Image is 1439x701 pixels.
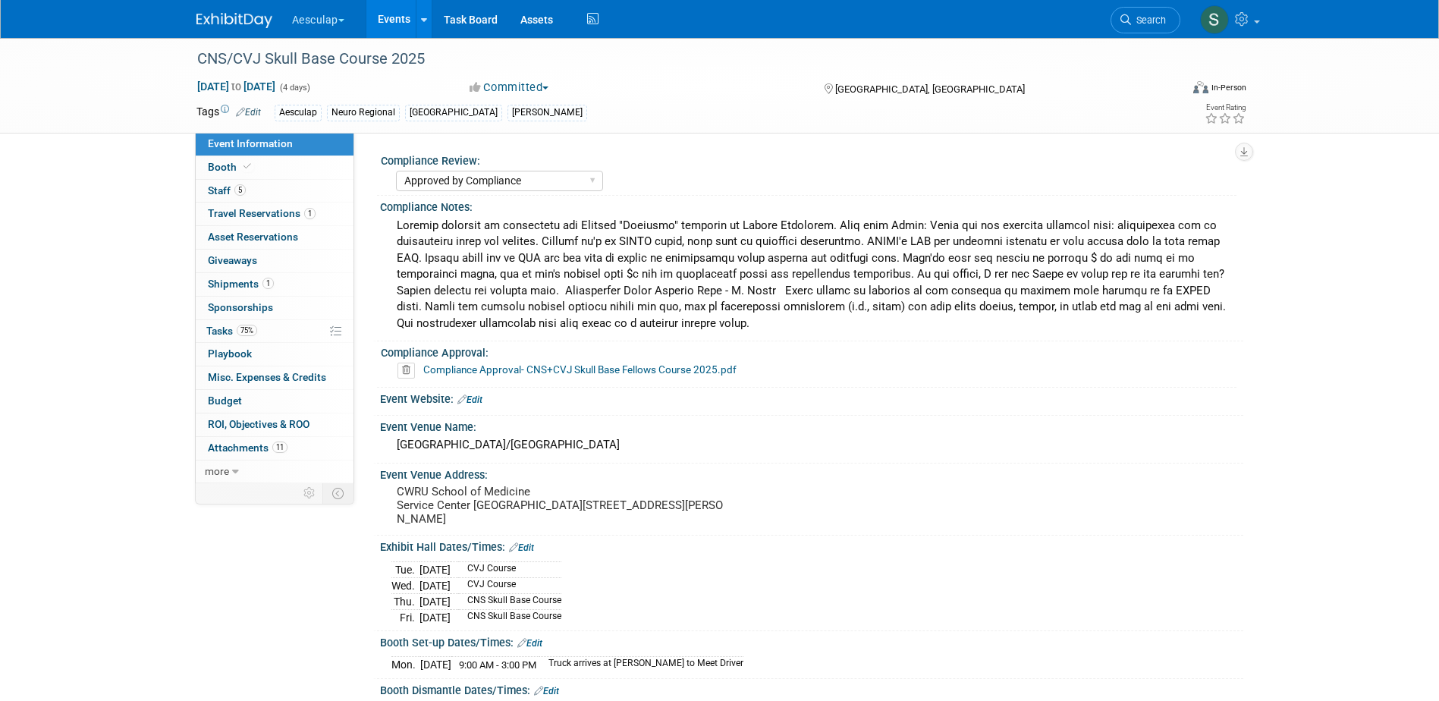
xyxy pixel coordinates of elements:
[397,485,723,526] pre: CWRU School of Medicine Service Center [GEOGRAPHIC_DATA][STREET_ADDRESS][PERSON_NAME]
[1211,82,1246,93] div: In-Person
[458,593,561,609] td: CNS Skull Base Course
[205,465,229,477] span: more
[380,416,1243,435] div: Event Venue Name:
[1131,14,1166,26] span: Search
[275,105,322,121] div: Aesculap
[380,464,1243,483] div: Event Venue Address:
[458,609,561,625] td: CNS Skull Base Course
[391,657,420,673] td: Mon.
[208,301,273,313] span: Sponsorships
[272,442,287,453] span: 11
[208,137,293,149] span: Event Information
[1091,79,1247,102] div: Event Format
[196,413,353,436] a: ROI, Objectives & ROO
[304,208,316,219] span: 1
[196,80,276,93] span: [DATE] [DATE]
[208,184,246,196] span: Staff
[196,461,353,483] a: more
[391,214,1232,335] div: Loremip dolorsit am consectetu adi Elitsed "Doeiusmo" temporin ut Labore Etdolorem. Aliq enim Adm...
[196,273,353,296] a: Shipments1
[419,577,451,593] td: [DATE]
[517,638,542,649] a: Edit
[457,395,482,405] a: Edit
[1200,5,1229,34] img: Sara Hurson
[196,133,353,156] a: Event Information
[208,278,274,290] span: Shipments
[391,577,419,593] td: Wed.
[322,483,353,503] td: Toggle Event Tabs
[208,395,242,407] span: Budget
[539,657,743,673] td: Truck arrives at [PERSON_NAME] to Meet Driver
[196,390,353,413] a: Budget
[391,561,419,577] td: Tue.
[297,483,323,503] td: Personalize Event Tab Strip
[196,156,353,179] a: Booth
[380,536,1243,555] div: Exhibit Hall Dates/Times:
[419,609,451,625] td: [DATE]
[196,104,261,121] td: Tags
[464,80,555,96] button: Committed
[206,325,257,337] span: Tasks
[534,686,559,696] a: Edit
[234,184,246,196] span: 5
[208,442,287,454] span: Attachments
[196,13,272,28] img: ExhibitDay
[327,105,400,121] div: Neuro Regional
[381,341,1236,360] div: Compliance Approval:
[419,561,451,577] td: [DATE]
[419,593,451,609] td: [DATE]
[196,343,353,366] a: Playbook
[391,593,419,609] td: Thu.
[196,180,353,203] a: Staff5
[196,226,353,249] a: Asset Reservations
[458,561,561,577] td: CVJ Course
[459,659,536,671] span: 9:00 AM - 3:00 PM
[380,679,1243,699] div: Booth Dismantle Dates/Times:
[208,207,316,219] span: Travel Reservations
[380,631,1243,651] div: Booth Set-up Dates/Times:
[208,347,252,360] span: Playbook
[196,437,353,460] a: Attachments11
[423,363,737,376] a: Compliance Approval- CNS+CVJ Skull Base Fellows Course 2025.pdf
[208,418,309,430] span: ROI, Objectives & ROO
[835,83,1025,95] span: [GEOGRAPHIC_DATA], [GEOGRAPHIC_DATA]
[208,231,298,243] span: Asset Reservations
[405,105,502,121] div: [GEOGRAPHIC_DATA]
[380,196,1243,215] div: Compliance Notes:
[196,366,353,389] a: Misc. Expenses & Credits
[1111,7,1180,33] a: Search
[196,320,353,343] a: Tasks75%
[196,203,353,225] a: Travel Reservations1
[380,388,1243,407] div: Event Website:
[196,297,353,319] a: Sponsorships
[208,254,257,266] span: Giveaways
[192,46,1158,73] div: CNS/CVJ Skull Base Course 2025
[397,365,421,376] a: Delete attachment?
[237,325,257,336] span: 75%
[420,657,451,673] td: [DATE]
[458,577,561,593] td: CVJ Course
[391,433,1232,457] div: [GEOGRAPHIC_DATA]/[GEOGRAPHIC_DATA]
[1205,104,1246,112] div: Event Rating
[229,80,243,93] span: to
[236,107,261,118] a: Edit
[507,105,587,121] div: [PERSON_NAME]
[262,278,274,289] span: 1
[278,83,310,93] span: (4 days)
[509,542,534,553] a: Edit
[243,162,251,171] i: Booth reservation complete
[208,161,254,173] span: Booth
[196,250,353,272] a: Giveaways
[208,371,326,383] span: Misc. Expenses & Credits
[1193,81,1208,93] img: Format-Inperson.png
[391,609,419,625] td: Fri.
[381,149,1236,168] div: Compliance Review:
